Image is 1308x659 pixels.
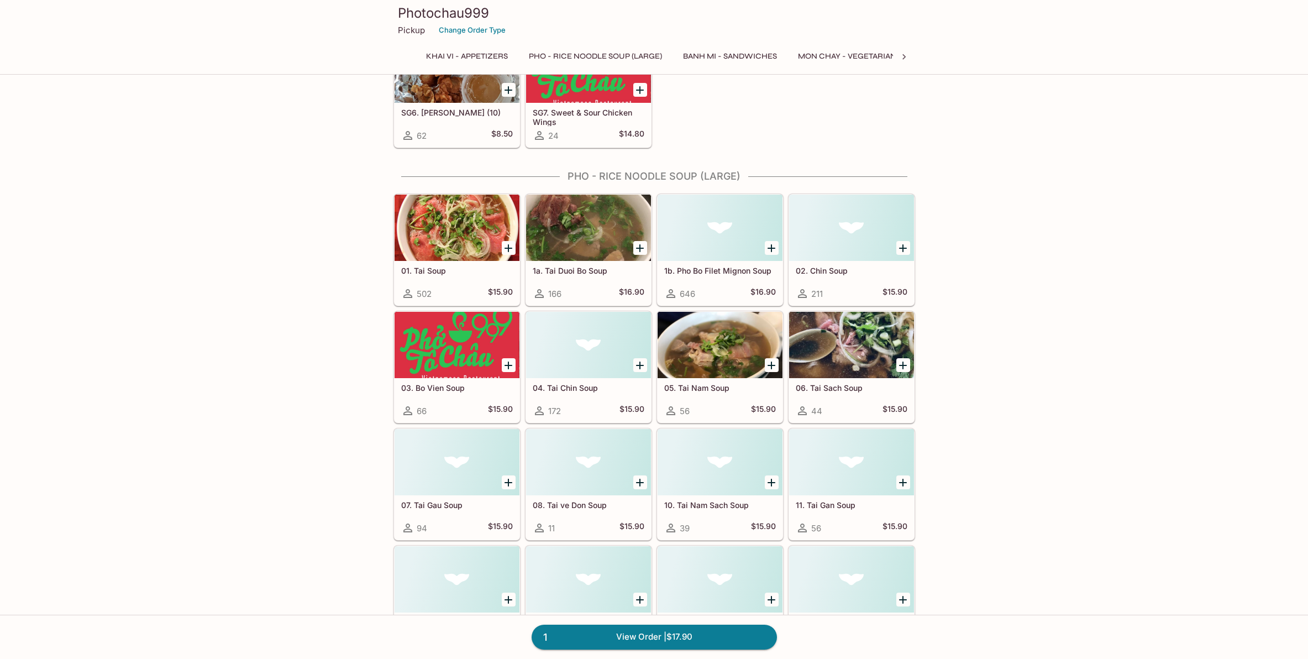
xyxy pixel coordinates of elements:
[896,475,910,489] button: Add 11. Tai Gan Soup
[789,546,914,613] div: 16. Dac Biet - Tai Nam Gau Gan Sach Soup
[658,312,782,378] div: 05. Tai Nam Soup
[548,130,559,141] span: 24
[526,36,652,148] a: SG7. Sweet & Sour Chicken Wings24$14.80
[395,429,519,495] div: 07. Tai Gau Soup
[765,241,779,255] button: Add 1b. Pho Bo Filet Mignon Soup
[502,241,516,255] button: Add 01. Tai Soup
[789,312,914,378] div: 06. Tai Sach Soup
[401,108,513,117] h5: SG6. [PERSON_NAME] (10)
[619,129,644,142] h5: $14.80
[796,500,907,510] h5: 11. Tai Gan Soup
[532,625,777,649] a: 1View Order |$17.90
[393,170,915,182] h4: Pho - Rice Noodle Soup (Large)
[882,521,907,535] h5: $15.90
[680,523,690,534] span: 39
[526,36,651,103] div: SG7. Sweet & Sour Chicken Wings
[420,49,514,64] button: Khai Vi - Appetizers
[395,312,519,378] div: 03. Bo Vien Soup
[395,195,519,261] div: 01. Tai Soup
[789,311,915,423] a: 06. Tai Sach Soup44$15.90
[398,25,425,35] p: Pickup
[633,83,647,97] button: Add SG7. Sweet & Sour Chicken Wings
[533,108,644,126] h5: SG7. Sweet & Sour Chicken Wings
[526,429,651,495] div: 08. Tai ve Don Soup
[619,287,644,300] h5: $16.90
[658,195,782,261] div: 1b. Pho Bo Filet Mignon Soup
[658,546,782,613] div: 15. Tai Nam Gan Sach Soup
[633,475,647,489] button: Add 08. Tai ve Don Soup
[398,4,911,22] h3: Photochau999
[401,266,513,275] h5: 01. Tai Soup
[502,83,516,97] button: Add SG6. Hoanh Thanh Chien (10)
[664,500,776,510] h5: 10. Tai Nam Sach Soup
[811,289,823,299] span: 211
[633,593,647,606] button: Add 14. Tai Gan Sach Soup
[526,546,651,613] div: 14. Tai Gan Sach Soup
[811,406,822,416] span: 44
[526,311,652,423] a: 04. Tai Chin Soup172$15.90
[526,195,651,261] div: 1a. Tai Duoi Bo Soup
[537,630,554,645] span: 1
[417,523,427,534] span: 94
[491,129,513,142] h5: $8.50
[502,358,516,372] button: Add 03. Bo Vien Soup
[664,266,776,275] h5: 1b. Pho Bo Filet Mignon Soup
[680,406,690,416] span: 56
[882,287,907,300] h5: $15.90
[680,289,695,299] span: 646
[488,404,513,417] h5: $15.90
[488,287,513,300] h5: $15.90
[533,266,644,275] h5: 1a. Tai Duoi Bo Soup
[401,383,513,393] h5: 03. Bo Vien Soup
[750,287,776,300] h5: $16.90
[417,130,427,141] span: 62
[751,521,776,535] h5: $15.90
[677,49,783,64] button: Banh Mi - Sandwiches
[395,36,519,103] div: SG6. Hoanh Thanh Chien (10)
[789,194,915,306] a: 02. Chin Soup211$15.90
[792,49,939,64] button: Mon Chay - Vegetarian Entrees
[796,383,907,393] h5: 06. Tai Sach Soup
[526,546,652,657] a: 14. Tai Gan Sach Soup60$15.90
[664,383,776,393] h5: 05. Tai Nam Soup
[633,241,647,255] button: Add 1a. Tai Duoi Bo Soup
[548,523,555,534] span: 11
[811,523,821,534] span: 56
[548,289,561,299] span: 166
[548,406,561,416] span: 172
[882,404,907,417] h5: $15.90
[533,383,644,393] h5: 04. Tai Chin Soup
[619,404,644,417] h5: $15.90
[896,241,910,255] button: Add 02. Chin Soup
[658,429,782,495] div: 10. Tai Nam Sach Soup
[502,475,516,489] button: Add 07. Tai Gau Soup
[619,521,644,535] h5: $15.90
[896,593,910,606] button: Add 16. Dac Biet - Tai Nam Gau Gan Sach Soup
[789,428,915,540] a: 11. Tai Gan Soup56$15.90
[417,289,432,299] span: 502
[657,311,783,423] a: 05. Tai Nam Soup56$15.90
[394,36,520,148] a: SG6. [PERSON_NAME] (10)62$8.50
[789,546,915,657] a: 16. Dac Biet - Tai Nam Gau Gan Sach Soup467$15.90
[533,500,644,510] h5: 08. Tai ve Don Soup
[523,49,668,64] button: Pho - Rice Noodle Soup (Large)
[394,428,520,540] a: 07. Tai Gau Soup94$15.90
[789,429,914,495] div: 11. Tai Gan Soup
[401,500,513,510] h5: 07. Tai Gau Soup
[526,194,652,306] a: 1a. Tai Duoi Bo Soup166$16.90
[502,593,516,606] button: Add 13. Tai Nam Gan Soup
[657,428,783,540] a: 10. Tai Nam Sach Soup39$15.90
[434,22,511,39] button: Change Order Type
[765,358,779,372] button: Add 05. Tai Nam Soup
[751,404,776,417] h5: $15.90
[657,546,783,657] a: 15. Tai Nam Gan Sach Soup85$15.90
[394,194,520,306] a: 01. Tai Soup502$15.90
[526,428,652,540] a: 08. Tai ve Don Soup11$15.90
[633,358,647,372] button: Add 04. Tai Chin Soup
[765,475,779,489] button: Add 10. Tai Nam Sach Soup
[526,312,651,378] div: 04. Tai Chin Soup
[417,406,427,416] span: 66
[765,593,779,606] button: Add 15. Tai Nam Gan Sach Soup
[488,521,513,535] h5: $15.90
[896,358,910,372] button: Add 06. Tai Sach Soup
